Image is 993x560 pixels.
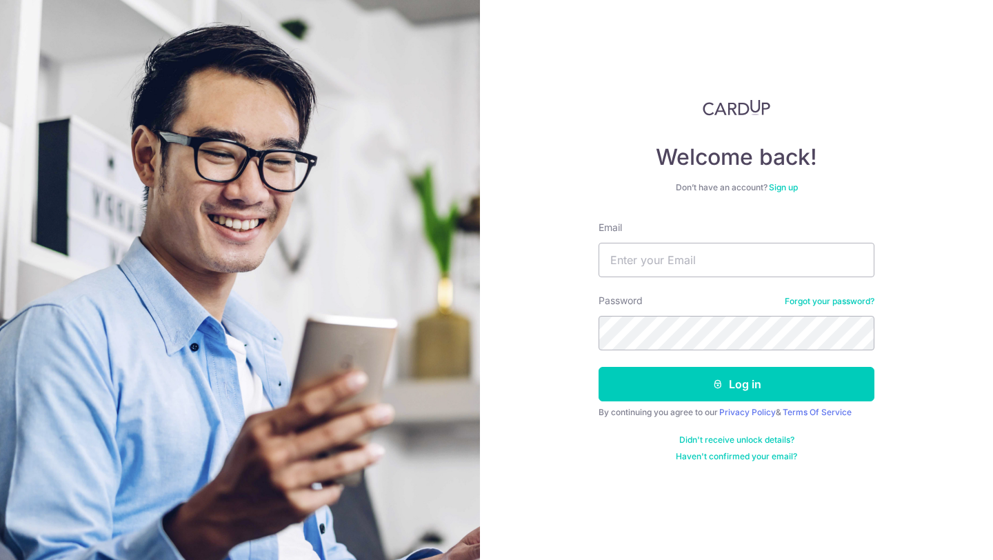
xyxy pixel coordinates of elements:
[599,182,874,193] div: Don’t have an account?
[719,407,776,417] a: Privacy Policy
[769,182,798,192] a: Sign up
[599,367,874,401] button: Log in
[599,294,643,308] label: Password
[599,243,874,277] input: Enter your Email
[599,407,874,418] div: By continuing you agree to our &
[599,221,622,234] label: Email
[676,451,797,462] a: Haven't confirmed your email?
[785,296,874,307] a: Forgot your password?
[703,99,770,116] img: CardUp Logo
[599,143,874,171] h4: Welcome back!
[679,434,794,446] a: Didn't receive unlock details?
[783,407,852,417] a: Terms Of Service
